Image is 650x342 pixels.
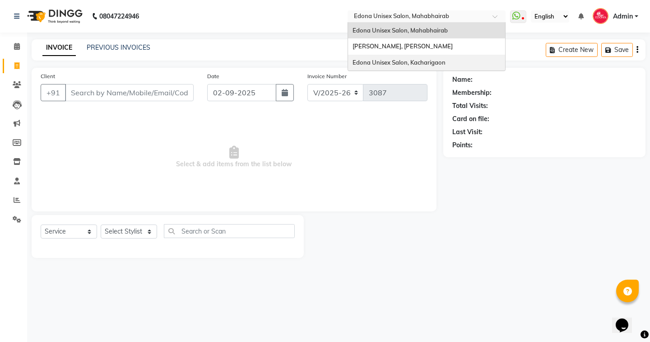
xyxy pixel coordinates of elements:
div: Membership: [452,88,492,98]
img: logo [23,4,85,29]
span: Edona Unisex Salon, Mahabhairab [353,27,448,34]
input: Search or Scan [164,224,295,238]
div: Points: [452,141,473,150]
a: PREVIOUS INVOICES [87,43,150,52]
label: Client [41,72,55,80]
span: [PERSON_NAME], [PERSON_NAME] [353,42,453,50]
span: Edona Unisex Salon, Kacharigaon [353,59,446,66]
div: Total Visits: [452,101,488,111]
span: Select & add items from the list below [41,112,427,202]
ng-dropdown-panel: Options list [348,22,506,71]
label: Invoice Number [307,72,347,80]
input: Search by Name/Mobile/Email/Code [65,84,194,101]
button: +91 [41,84,66,101]
iframe: chat widget [612,306,641,333]
b: 08047224946 [99,4,139,29]
div: Card on file: [452,114,489,124]
a: INVOICE [42,40,76,56]
button: Create New [546,43,598,57]
div: Name: [452,75,473,84]
span: Admin [613,12,633,21]
img: Admin [593,8,608,24]
label: Date [207,72,219,80]
div: Last Visit: [452,127,483,137]
button: Save [601,43,633,57]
